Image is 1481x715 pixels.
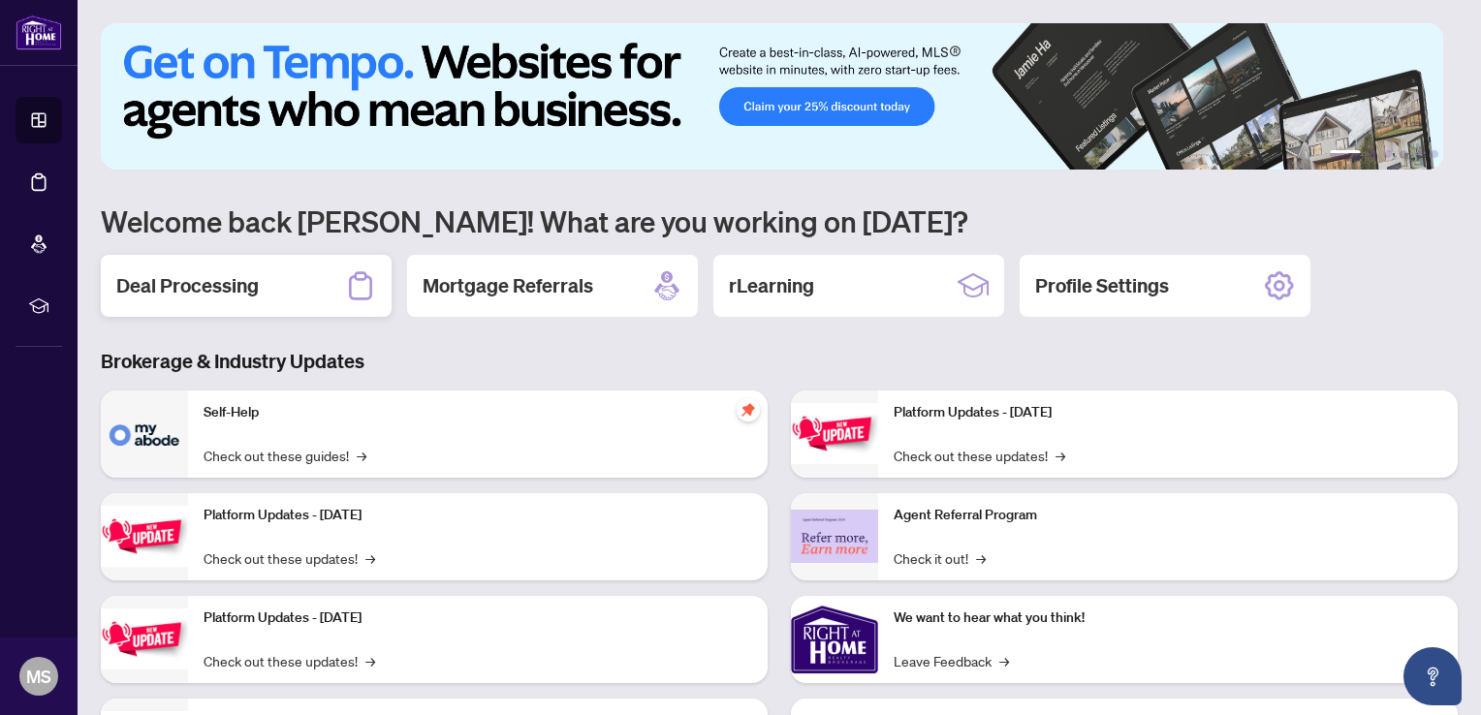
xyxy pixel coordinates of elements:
a: Check out these guides!→ [204,445,366,466]
span: MS [26,663,51,690]
a: Leave Feedback→ [894,650,1009,671]
button: 4 [1400,150,1407,158]
button: 5 [1415,150,1423,158]
h2: Deal Processing [116,272,259,299]
img: Slide 0 [101,23,1443,170]
p: Platform Updates - [DATE] [204,607,752,629]
h2: rLearning [729,272,814,299]
p: Platform Updates - [DATE] [894,402,1442,423]
a: Check out these updates!→ [204,547,375,569]
span: → [357,445,366,466]
button: Open asap [1403,647,1462,705]
img: Platform Updates - September 16, 2025 [101,506,188,567]
p: We want to hear what you think! [894,607,1442,629]
a: Check out these updates!→ [204,650,375,671]
button: 6 [1431,150,1438,158]
img: logo [16,15,62,50]
h2: Profile Settings [1035,272,1169,299]
span: → [365,650,375,671]
a: Check out these updates!→ [894,445,1065,466]
a: Check it out!→ [894,547,986,569]
img: We want to hear what you think! [791,596,878,683]
img: Self-Help [101,390,188,478]
span: → [365,547,375,569]
p: Agent Referral Program [894,505,1442,526]
h3: Brokerage & Industry Updates [101,348,1458,375]
span: → [976,547,986,569]
p: Platform Updates - [DATE] [204,505,752,526]
button: 2 [1369,150,1376,158]
span: → [1056,445,1065,466]
img: Platform Updates - July 21, 2025 [101,608,188,669]
h2: Mortgage Referrals [423,272,593,299]
span: → [999,650,1009,671]
img: Platform Updates - June 23, 2025 [791,403,878,464]
p: Self-Help [204,402,752,423]
button: 3 [1384,150,1392,158]
h1: Welcome back [PERSON_NAME]! What are you working on [DATE]? [101,202,1458,239]
img: Agent Referral Program [791,510,878,563]
span: pushpin [737,398,760,421]
button: 1 [1330,150,1361,158]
